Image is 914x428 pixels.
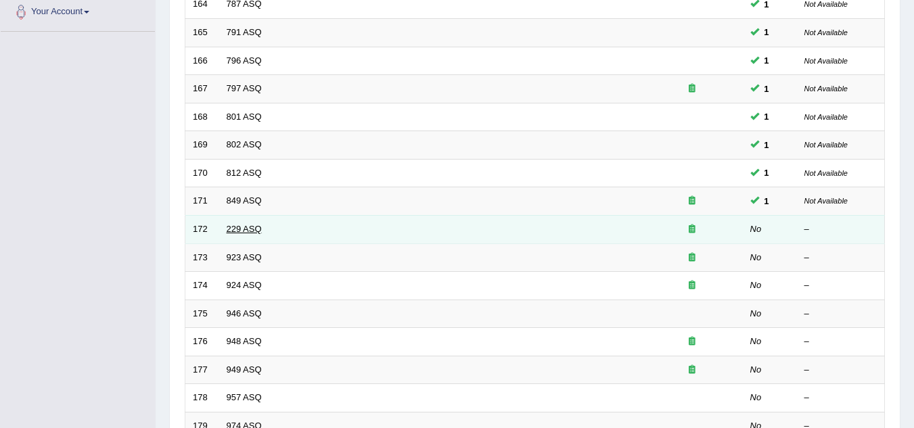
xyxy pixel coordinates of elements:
div: – [804,223,877,236]
a: 923 ASQ [227,252,262,262]
span: You can still take this question [759,166,775,180]
em: No [750,308,762,318]
a: 796 ASQ [227,55,262,66]
td: 171 [185,187,219,216]
td: 166 [185,47,219,75]
a: 802 ASQ [227,139,262,149]
em: No [750,336,762,346]
span: You can still take this question [759,82,775,96]
td: 176 [185,328,219,356]
span: You can still take this question [759,194,775,208]
a: 812 ASQ [227,168,262,178]
a: 946 ASQ [227,308,262,318]
div: – [804,335,877,348]
div: – [804,364,877,377]
td: 173 [185,243,219,272]
div: Exam occurring question [649,195,735,208]
div: Exam occurring question [649,279,735,292]
td: 178 [185,384,219,412]
a: 924 ASQ [227,280,262,290]
td: 169 [185,131,219,160]
td: 168 [185,103,219,131]
span: You can still take this question [759,138,775,152]
a: 229 ASQ [227,224,262,234]
div: – [804,252,877,264]
span: You can still take this question [759,110,775,124]
em: No [750,392,762,402]
td: 175 [185,300,219,328]
td: 172 [185,215,219,243]
small: Not Available [804,85,848,93]
small: Not Available [804,169,848,177]
td: 167 [185,75,219,103]
span: You can still take this question [759,53,775,68]
a: 801 ASQ [227,112,262,122]
small: Not Available [804,57,848,65]
div: Exam occurring question [649,252,735,264]
td: 170 [185,159,219,187]
em: No [750,364,762,375]
div: – [804,308,877,320]
em: No [750,224,762,234]
td: 177 [185,356,219,384]
div: Exam occurring question [649,364,735,377]
a: 797 ASQ [227,83,262,93]
small: Not Available [804,113,848,121]
a: 949 ASQ [227,364,262,375]
a: 948 ASQ [227,336,262,346]
td: 165 [185,19,219,47]
span: You can still take this question [759,25,775,39]
small: Not Available [804,197,848,205]
div: Exam occurring question [649,335,735,348]
small: Not Available [804,28,848,37]
em: No [750,280,762,290]
em: No [750,252,762,262]
a: 957 ASQ [227,392,262,402]
div: Exam occurring question [649,223,735,236]
a: 849 ASQ [227,195,262,206]
small: Not Available [804,141,848,149]
div: – [804,279,877,292]
a: 791 ASQ [227,27,262,37]
div: – [804,391,877,404]
div: Exam occurring question [649,82,735,95]
td: 174 [185,272,219,300]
